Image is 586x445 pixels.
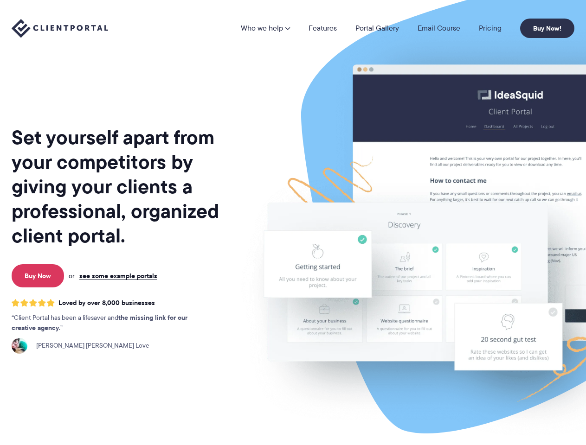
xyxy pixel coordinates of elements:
[355,25,399,32] a: Portal Gallery
[418,25,460,32] a: Email Course
[12,125,237,248] h1: Set yourself apart from your competitors by giving your clients a professional, organized client ...
[79,272,157,280] a: see some example portals
[520,19,574,38] a: Buy Now!
[58,299,155,307] span: Loved by over 8,000 businesses
[241,25,290,32] a: Who we help
[12,312,187,333] strong: the missing link for our creative agency
[479,25,502,32] a: Pricing
[12,313,206,333] p: Client Portal has been a lifesaver and .
[69,272,75,280] span: or
[31,341,149,351] span: [PERSON_NAME] [PERSON_NAME] Love
[309,25,337,32] a: Features
[12,264,64,287] a: Buy Now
